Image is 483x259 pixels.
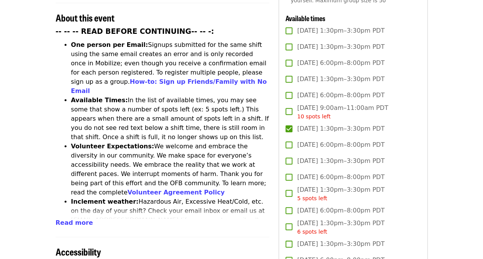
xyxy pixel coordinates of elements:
[71,143,154,150] strong: Volunteer Expectations:
[297,124,384,133] span: [DATE] 1:30pm–3:30pm PDT
[297,206,384,215] span: [DATE] 6:00pm–8:00pm PDT
[297,26,384,35] span: [DATE] 1:30pm–3:30pm PDT
[297,113,330,120] span: 10 spots left
[297,173,384,182] span: [DATE] 6:00pm–8:00pm PDT
[297,229,327,235] span: 6 spots left
[56,245,101,258] span: Accessibility
[71,96,128,104] strong: Available Times:
[71,197,270,243] li: Hazardous Air, Excessive Heat/Cold, etc. on the day of your shift? Check your email inbox or emai...
[285,13,325,23] span: Available times
[71,142,270,197] li: We welcome and embrace the diversity in our community. We make space for everyone’s accessibility...
[56,11,115,24] span: About this event
[297,195,327,201] span: 5 spots left
[71,40,270,96] li: Signups submitted for the same shift using the same email creates an error and is only recorded o...
[297,140,384,149] span: [DATE] 6:00pm–8:00pm PDT
[297,103,388,121] span: [DATE] 9:00am–11:00am PDT
[297,91,384,100] span: [DATE] 6:00pm–8:00pm PDT
[128,189,225,196] a: Volunteer Agreement Policy
[297,219,384,236] span: [DATE] 1:30pm–3:30pm PDT
[297,156,384,166] span: [DATE] 1:30pm–3:30pm PDT
[56,27,214,35] strong: -- -- -- READ BEFORE CONTINUING-- -- -:
[297,58,384,68] span: [DATE] 6:00pm–8:00pm PDT
[297,42,384,51] span: [DATE] 1:30pm–3:30pm PDT
[71,198,139,205] strong: Inclement weather:
[297,185,384,203] span: [DATE] 1:30pm–3:30pm PDT
[297,239,384,249] span: [DATE] 1:30pm–3:30pm PDT
[56,218,93,227] button: Read more
[297,75,384,84] span: [DATE] 1:30pm–3:30pm PDT
[71,96,270,142] li: In the list of available times, you may see some that show a number of spots left (ex: 5 spots le...
[56,219,93,226] span: Read more
[71,41,148,48] strong: One person per Email:
[71,78,267,95] a: How-to: Sign up Friends/Family with No Email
